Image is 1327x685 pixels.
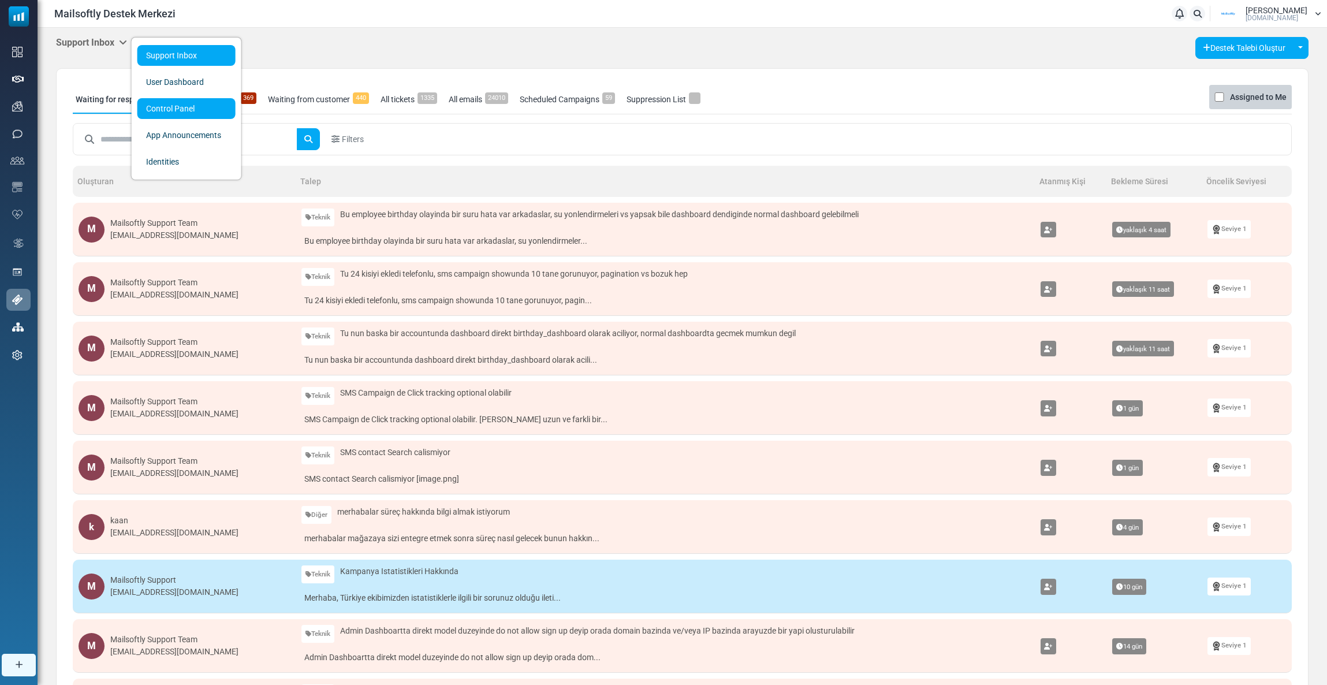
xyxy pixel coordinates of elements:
[73,166,296,197] th: Oluşturan
[378,85,440,114] a: All tickets1335
[110,336,238,348] div: Mailsoftly Support Team
[54,6,176,21] span: Mailsoftly Destek Merkezi
[56,37,127,48] h5: Support Inbox
[1207,220,1251,238] a: Seviye 1
[110,574,238,586] div: Mailsoftly Support
[1035,166,1107,197] th: Atanmış Kişi
[110,467,238,479] div: [EMAIL_ADDRESS][DOMAIN_NAME]
[1112,400,1143,416] span: 1 gün
[624,85,703,114] a: Suppression List
[265,85,372,114] a: Waiting from customer440
[12,295,23,305] img: support-icon-active.svg
[337,506,510,518] span: merhabalar süreç hakkında bilgi almak istiyorum
[1207,339,1251,357] a: Seviye 1
[340,387,512,399] span: SMS Campaign de Click tracking optional olabilir
[12,129,23,139] img: sms-icon.png
[12,101,23,111] img: campaigns-icon.png
[10,157,24,165] img: contacts-icon.svg
[301,565,334,583] a: Teknik
[301,649,1029,667] a: Admin Dashboartta direkt model duzeyinde do not allow sign up deyip orada dom...
[301,292,1029,310] a: Tu 24 kisiyi ekledi telefonlu, sms campaign showunda 10 tane gorunuyor, pagin...
[602,92,615,104] span: 59
[1112,281,1174,297] span: yaklaşık 11 saat
[342,133,364,146] span: Filters
[301,530,1029,548] a: merhabalar mağazaya sizi entegre etmek sonra süreç nasıl gelecek bunun hakkın...
[1207,518,1251,535] a: Seviye 1
[485,92,508,104] span: 24010
[1207,637,1251,655] a: Seviye 1
[110,277,238,289] div: Mailsoftly Support Team
[1246,6,1307,14] span: [PERSON_NAME]
[240,92,256,104] span: 369
[301,268,334,286] a: Teknik
[110,586,238,598] div: [EMAIL_ADDRESS][DOMAIN_NAME]
[12,237,25,250] img: workflow.svg
[137,125,236,146] a: App Announcements
[1214,5,1321,23] a: User Logo [PERSON_NAME] [DOMAIN_NAME]
[301,446,334,464] a: Teknik
[110,515,238,527] div: kaan
[301,209,334,226] a: Teknik
[79,395,105,421] div: M
[73,85,174,114] a: Waiting for response368
[9,6,29,27] img: mailsoftly_icon_blue_white.svg
[110,408,238,420] div: [EMAIL_ADDRESS][DOMAIN_NAME]
[301,387,334,405] a: Teknik
[1106,166,1202,197] th: Bekleme Süresi
[110,646,238,658] div: [EMAIL_ADDRESS][DOMAIN_NAME]
[301,232,1029,250] a: Bu employee birthday olayinda bir suru hata var arkadaslar, su yonlendirmeler...
[340,327,796,340] span: Tu nun baska bir accountunda dashboard direkt birthday_dashboard olarak aciliyor, normal dashboar...
[340,625,855,637] span: Admin Dashboartta direkt model duzeyinde do not allow sign up deyip orada domain bazinda ve/veya ...
[79,633,105,659] div: M
[110,396,238,408] div: Mailsoftly Support Team
[301,506,331,524] a: Diğer
[340,209,859,221] span: Bu employee birthday olayinda bir suru hata var arkadaslar, su yonlendirmeleri vs yapsak bile das...
[79,455,105,481] div: M
[1112,579,1146,595] span: 10 gün
[79,217,105,243] div: M
[110,289,238,301] div: [EMAIL_ADDRESS][DOMAIN_NAME]
[1246,14,1298,21] span: [DOMAIN_NAME]
[340,446,450,459] span: SMS contact Search calismiyor
[301,411,1029,429] a: SMS Campaign de Click tracking optional olabilir. [PERSON_NAME] uzun ve farkli bir...
[1112,638,1146,654] span: 14 gün
[301,470,1029,488] a: SMS contact Search calismiyor [image.png]
[79,574,105,600] div: M
[12,267,23,277] img: landing_pages.svg
[12,350,23,360] img: settings-icon.svg
[137,98,236,119] a: Control Panel
[137,72,236,92] a: User Dashboard
[1207,458,1251,476] a: Seviye 1
[1207,578,1251,595] a: Seviye 1
[1202,166,1292,197] th: Öncelik Seviyesi
[79,276,105,302] div: M
[340,565,459,578] span: Kampanya Istatistikleri Hakkında
[1230,90,1287,104] label: Assigned to Me
[110,455,238,467] div: Mailsoftly Support Team
[137,45,236,66] a: Support Inbox
[79,336,105,362] div: M
[137,151,236,172] a: Identities
[301,589,1029,607] a: Merhaba, Türkiye ekibimizden istatistiklerle ilgili bir sorunuz olduğu ileti...
[110,217,238,229] div: Mailsoftly Support Team
[12,210,23,219] img: domain-health-icon.svg
[301,351,1029,369] a: Tu nun baska bir accountunda dashboard direkt birthday_dashboard olarak acili...
[110,348,238,360] div: [EMAIL_ADDRESS][DOMAIN_NAME]
[1112,519,1143,535] span: 4 gün
[1112,341,1174,357] span: yaklaşık 11 saat
[110,527,238,539] div: [EMAIL_ADDRESS][DOMAIN_NAME]
[1112,222,1171,238] span: yaklaşık 4 saat
[1214,5,1243,23] img: User Logo
[353,92,369,104] span: 440
[446,85,511,114] a: All emails24010
[340,268,688,280] span: Tu 24 kisiyi ekledi telefonlu, sms campaign showunda 10 tane gorunuyor, pagination vs bozuk hep
[1112,460,1143,476] span: 1 gün
[1207,280,1251,297] a: Seviye 1
[418,92,437,104] span: 1335
[12,182,23,192] img: email-templates-icon.svg
[110,229,238,241] div: [EMAIL_ADDRESS][DOMAIN_NAME]
[301,327,334,345] a: Teknik
[296,166,1035,197] th: Talep
[79,514,105,540] div: k
[301,625,334,643] a: Teknik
